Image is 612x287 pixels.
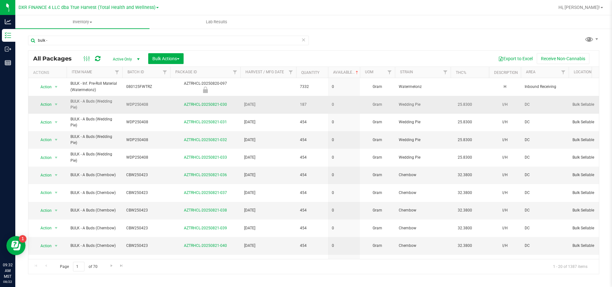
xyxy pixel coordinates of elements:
[184,208,227,212] a: AZTRHCL-20250821-038
[525,207,565,213] span: DC
[70,134,119,146] span: BULK - A Buds (Wedding Pie)
[15,19,149,25] span: Inventory
[301,36,306,44] span: Clear
[52,118,60,127] span: select
[399,172,447,178] span: Chembow
[574,70,592,74] a: Location
[558,5,600,10] span: Hi, [PERSON_NAME]!
[244,207,292,213] span: [DATE]
[493,225,517,232] div: I/H
[152,56,179,61] span: Bulk Actions
[525,243,565,249] span: DC
[364,119,391,125] span: Gram
[244,243,292,249] span: [DATE]
[184,120,227,124] a: AZTRHCL-20250821-031
[107,262,116,270] a: Go to the next page
[244,190,292,196] span: [DATE]
[455,188,475,197] span: 32.3800
[35,241,52,250] span: Action
[455,153,475,162] span: 25.8300
[35,206,52,215] span: Action
[399,102,447,108] span: Wedding Pie
[526,70,535,74] a: Area
[35,171,52,180] span: Action
[456,70,466,75] a: THC%
[300,137,324,143] span: 454
[493,242,517,249] div: I/H
[300,102,324,108] span: 187
[72,70,92,74] a: Item Name
[364,154,391,161] span: Gram
[126,154,166,161] span: WDP250408
[525,190,565,196] span: DC
[5,46,11,52] inline-svg: Outbound
[493,189,517,197] div: I/H
[70,190,119,196] span: BULK - A Buds (Chembow)
[525,102,565,108] span: DC
[244,137,292,143] span: [DATE]
[494,70,518,75] a: Description
[35,153,52,162] span: Action
[332,172,356,178] span: 0
[364,190,391,196] span: Gram
[440,67,451,78] a: Filter
[399,84,447,90] span: Watermelonz
[493,171,517,179] div: I/H
[28,36,309,45] input: Search Package ID, Item Name, SKU, Lot or Part Number...
[525,119,565,125] span: DC
[364,137,391,143] span: Gram
[525,225,565,231] span: DC
[184,173,227,177] a: AZTRHCL-20250821-036
[493,101,517,108] div: I/H
[35,100,52,109] span: Action
[548,262,593,271] span: 1 - 20 of 1387 items
[52,153,60,162] span: select
[332,102,356,108] span: 0
[364,172,391,178] span: Gram
[525,172,565,178] span: DC
[55,262,103,272] span: Page of 70
[169,81,241,93] div: AZTRHCL-20250820-097
[70,225,119,231] span: BULK - A Buds (Chembow)
[332,84,356,90] span: 0
[126,137,166,143] span: WDP250408
[364,225,391,231] span: Gram
[365,70,373,74] a: UOM
[244,172,292,178] span: [DATE]
[364,243,391,249] span: Gram
[384,67,395,78] a: Filter
[33,55,78,62] span: All Packages
[300,154,324,161] span: 454
[455,135,475,145] span: 25.8300
[149,15,284,29] a: Lab Results
[73,262,84,272] input: 1
[127,70,144,74] a: Batch ID
[558,67,569,78] a: Filter
[18,5,156,10] span: DXR FINANCE 4 LLC dba True Harvest (Total Health and Wellness)
[35,83,52,91] span: Action
[52,224,60,233] span: select
[52,206,60,215] span: select
[300,84,324,90] span: 7332
[333,70,360,75] a: Available
[364,207,391,213] span: Gram
[126,207,166,213] span: CBW250423
[300,225,324,231] span: 454
[70,81,119,93] span: BULK - Inf. Pre-Roll Material (Watermelonz)
[494,53,537,64] button: Export to Excel
[300,190,324,196] span: 454
[6,236,25,255] iframe: Resource center
[169,87,241,93] div: Newly Received
[455,224,475,233] span: 32.3800
[364,102,391,108] span: Gram
[184,138,227,142] a: AZTRHCL-20250821-032
[399,119,447,125] span: Wedding Pie
[300,172,324,178] span: 454
[70,243,119,249] span: BULK - A Buds (Chembow)
[399,154,447,161] span: Wedding Pie
[493,136,517,144] div: I/H
[126,84,166,90] span: 080125FWTRZ
[399,190,447,196] span: Chembow
[332,225,356,231] span: 0
[175,70,197,74] a: Package ID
